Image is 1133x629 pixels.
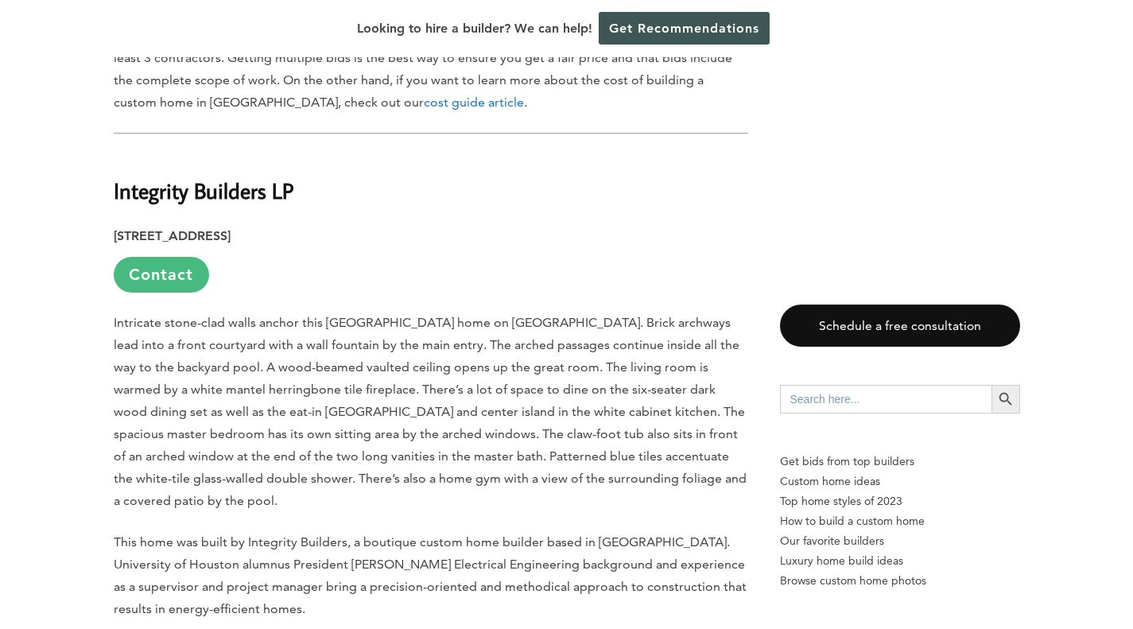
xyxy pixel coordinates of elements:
[780,511,1020,531] a: How to build a custom home
[780,305,1020,347] a: Schedule a free consultation
[780,491,1020,511] a: Top home styles of 2023
[114,257,209,293] a: Contact
[828,514,1114,610] iframe: Drift Widget Chat Controller
[114,534,747,616] span: This home was built by Integrity Builders, a boutique custom home builder based in [GEOGRAPHIC_DA...
[780,385,991,414] input: Search here...
[114,153,748,208] h2: Integrity Builders LP
[780,452,1020,472] p: Get bids from top builders
[599,12,770,45] a: Get Recommendations
[424,95,524,110] a: cost guide article
[997,390,1015,408] svg: Search
[780,531,1020,551] a: Our favorite builders
[114,315,747,508] span: Intricate stone-clad walls anchor this [GEOGRAPHIC_DATA] home on [GEOGRAPHIC_DATA]. Brick archway...
[780,571,1020,591] a: Browse custom home photos
[114,2,748,114] p: If you are thinking about , we recommend checking each builder’s license with the local licensing...
[780,551,1020,571] a: Luxury home build ideas
[780,472,1020,491] a: Custom home ideas
[114,228,231,243] strong: [STREET_ADDRESS]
